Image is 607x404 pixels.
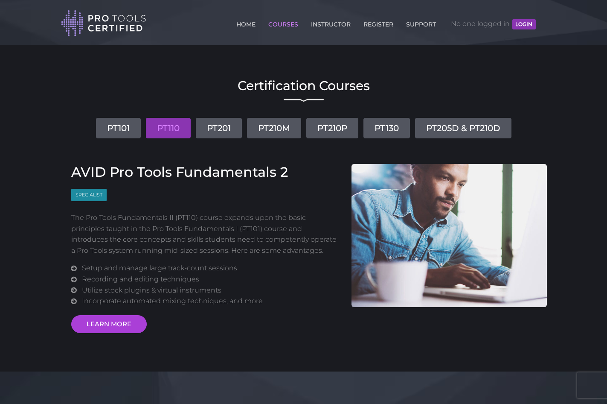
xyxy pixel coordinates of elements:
[82,263,339,274] li: Setup and manage large track-count sessions
[61,9,146,37] img: Pro Tools Certified Logo
[451,11,535,37] span: No one logged in
[415,118,511,138] a: PT205D & PT210D
[82,274,339,285] li: Recording and editing techniques
[361,16,395,29] a: REGISTER
[284,99,324,102] img: decorative line
[363,118,410,138] a: PT130
[82,296,339,307] li: Incorporate automated mixing techniques, and more
[404,16,438,29] a: SUPPORT
[71,212,339,256] p: The Pro Tools Fundamentals II (PT110) course expands upon the basic principles taught in the Pro ...
[512,19,535,29] button: LOGIN
[96,118,141,138] a: PT101
[234,16,258,29] a: HOME
[196,118,242,138] a: PT201
[309,16,353,29] a: INSTRUCTOR
[306,118,358,138] a: PT210P
[146,118,191,138] a: PT110
[61,79,547,92] h2: Certification Courses
[71,164,339,180] h3: AVID Pro Tools Fundamentals 2
[247,118,301,138] a: PT210M
[266,16,300,29] a: COURSES
[71,315,147,333] a: LEARN MORE
[82,285,339,296] li: Utilize stock plugins & virtual instruments
[71,189,107,201] span: Specialist
[351,164,547,307] img: AVID Pro Tools Fundamentals 2 Course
